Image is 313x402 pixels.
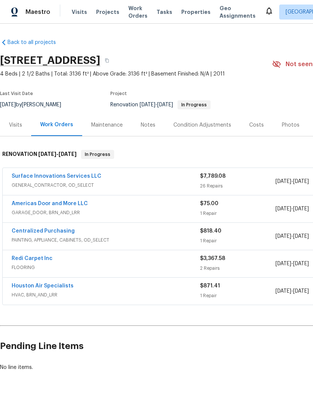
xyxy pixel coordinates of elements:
[275,261,291,266] span: [DATE]
[156,9,172,15] span: Tasks
[293,289,309,294] span: [DATE]
[200,292,275,299] div: 1 Repair
[100,54,114,67] button: Copy Address
[12,283,74,289] a: Houston Air Specialists
[9,121,22,129] div: Visits
[59,151,77,157] span: [DATE]
[275,233,309,240] span: -
[12,209,200,216] span: GARAGE_DOOR, BRN_AND_LRR
[12,291,200,299] span: HVAC, BRN_AND_LRR
[12,228,75,234] a: Centralized Purchasing
[275,178,309,185] span: -
[200,228,221,234] span: $818.40
[275,287,309,295] span: -
[178,103,210,107] span: In Progress
[220,5,256,20] span: Geo Assignments
[249,121,264,129] div: Costs
[275,179,291,184] span: [DATE]
[200,264,275,272] div: 2 Repairs
[200,174,226,179] span: $7,789.08
[91,121,123,129] div: Maintenance
[2,150,77,159] h6: RENOVATION
[128,5,147,20] span: Work Orders
[293,179,309,184] span: [DATE]
[200,201,218,206] span: $75.00
[181,8,211,16] span: Properties
[275,260,309,267] span: -
[141,121,155,129] div: Notes
[82,151,113,158] span: In Progress
[12,264,200,271] span: FLOORING
[200,256,225,261] span: $3,367.58
[282,121,299,129] div: Photos
[293,261,309,266] span: [DATE]
[293,206,309,212] span: [DATE]
[200,237,275,245] div: 1 Repair
[12,201,88,206] a: Americas Door and More LLC
[200,210,275,217] div: 1 Repair
[173,121,231,129] div: Condition Adjustments
[12,256,53,261] a: Redi Carpet Inc
[140,102,155,107] span: [DATE]
[275,289,291,294] span: [DATE]
[12,181,200,189] span: GENERAL_CONTRACTOR, OD_SELECT
[140,102,173,107] span: -
[110,91,127,96] span: Project
[157,102,173,107] span: [DATE]
[38,151,77,157] span: -
[275,234,291,239] span: [DATE]
[12,236,200,244] span: PAINTING, APPLIANCE, CABINETS, OD_SELECT
[26,8,50,16] span: Maestro
[293,234,309,239] span: [DATE]
[200,283,220,289] span: $871.41
[275,206,291,212] span: [DATE]
[72,8,87,16] span: Visits
[40,121,73,128] div: Work Orders
[38,151,56,157] span: [DATE]
[200,182,275,190] div: 26 Repairs
[275,205,309,213] span: -
[110,102,211,107] span: Renovation
[12,174,101,179] a: Surface Innovations Services LLC
[96,8,119,16] span: Projects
